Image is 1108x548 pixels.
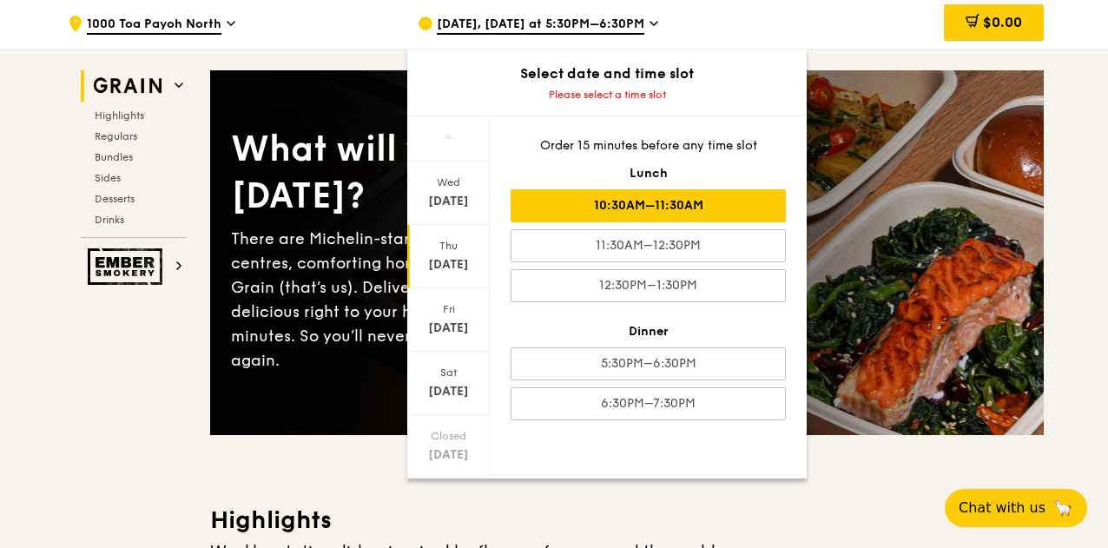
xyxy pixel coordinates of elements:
div: [DATE] [410,446,487,464]
div: Select date and time slot [407,63,807,84]
img: Grain web logo [88,70,168,102]
div: [DATE] [410,320,487,337]
div: Wed [410,175,487,189]
div: Closed [410,429,487,443]
span: Chat with us [959,498,1045,518]
div: Sat [410,366,487,380]
div: [DATE] [410,256,487,274]
span: 1000 Toa Payoh North [87,16,221,35]
div: What will you eat [DATE]? [231,126,627,220]
div: Order 15 minutes before any time slot [511,137,786,155]
div: 5:30PM–6:30PM [511,347,786,380]
span: Regulars [95,130,137,142]
div: There are Michelin-star restaurants, hawker centres, comforting home-cooked classics… and Grain (... [231,227,627,373]
div: 12:30PM–1:30PM [511,269,786,302]
div: Lunch [511,165,786,182]
img: Ember Smokery web logo [88,248,168,285]
span: 🦙 [1052,498,1073,518]
div: 11:30AM–12:30PM [511,229,786,262]
div: Thu [410,239,487,253]
span: $0.00 [983,14,1022,30]
div: [DATE] [410,383,487,400]
div: Please select a time slot [407,88,807,102]
h3: Highlights [210,505,1044,536]
div: 10:30AM–11:30AM [511,189,786,222]
div: Dinner [511,323,786,340]
span: Desserts [95,193,135,205]
span: Bundles [95,151,133,163]
div: [DATE] [410,193,487,210]
div: 6:30PM–7:30PM [511,387,786,420]
span: [DATE], [DATE] at 5:30PM–6:30PM [437,16,644,35]
div: Fri [410,302,487,316]
span: Sides [95,172,121,184]
button: Chat with us🦙 [945,489,1087,527]
span: Drinks [95,214,124,226]
span: Highlights [95,109,144,122]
